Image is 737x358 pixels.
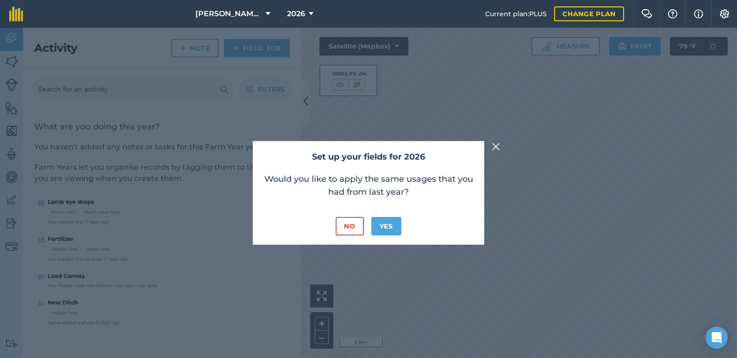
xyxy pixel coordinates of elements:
[287,8,305,19] span: 2026
[667,9,678,19] img: A question mark icon
[492,141,500,152] img: svg+xml;base64,PHN2ZyB4bWxucz0iaHR0cDovL3d3dy53My5vcmcvMjAwMC9zdmciIHdpZHRoPSIyMiIgaGVpZ2h0PSIzMC...
[371,217,401,235] button: Yes
[9,6,23,21] img: fieldmargin Logo
[554,6,624,21] a: Change plan
[336,217,363,235] button: No
[694,8,703,19] img: svg+xml;base64,PHN2ZyB4bWxucz0iaHR0cDovL3d3dy53My5vcmcvMjAwMC9zdmciIHdpZHRoPSIxNyIgaGVpZ2h0PSIxNy...
[641,9,652,19] img: Two speech bubbles overlapping with the left bubble in the forefront
[706,327,728,349] div: Open Intercom Messenger
[195,8,262,19] span: [PERSON_NAME] Farms
[485,9,547,19] span: Current plan : PLUS
[719,9,730,19] img: A cog icon
[262,173,475,198] p: Would you like to apply the same usages that you had from last year?
[262,150,475,164] h2: Set up your fields for 2026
